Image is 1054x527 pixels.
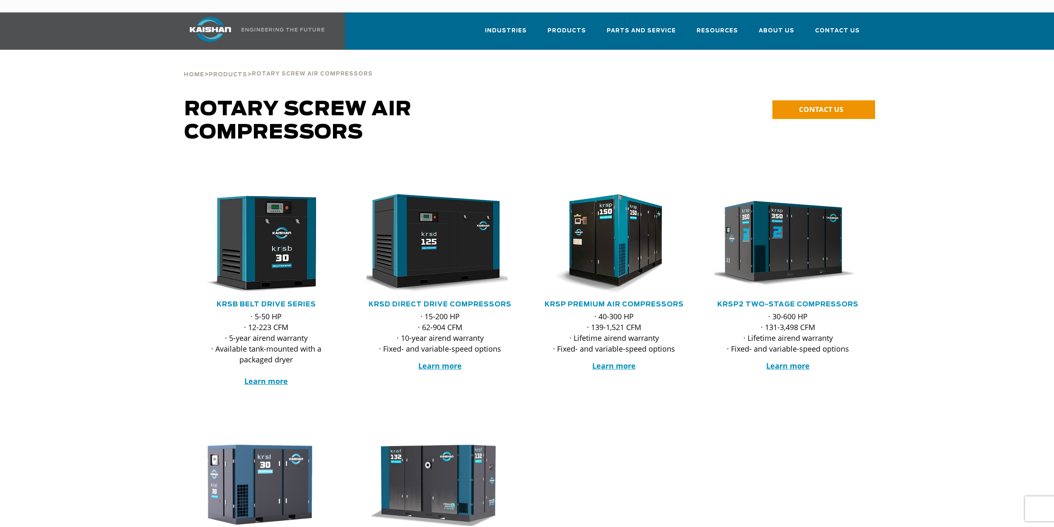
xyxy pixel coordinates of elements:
a: Products [548,20,586,48]
span: Resources [697,26,738,36]
img: kaishan logo [179,17,241,42]
span: Contact Us [815,26,860,36]
img: Engineering the future [241,28,324,32]
span: Rotary Screw Air Compressors [252,71,373,77]
div: krsp350 [714,194,862,294]
span: About Us [759,26,794,36]
div: krsl30 [193,442,340,527]
a: KRSD Direct Drive Compressors [369,301,511,308]
span: Home [184,72,204,78]
a: Kaishan USA [179,12,326,50]
a: Learn more [244,376,288,386]
a: Resources [697,20,738,48]
a: KRSP2 Two-Stage Compressors [717,301,859,308]
div: krsb30 [193,194,340,294]
span: Products [548,26,586,36]
p: · 15-200 HP · 62-904 CFM · 10-year airend warranty · Fixed- and variable-speed options [367,311,514,354]
a: Products [209,70,247,78]
p: · 30-600 HP · 131-3,498 CFM · Lifetime airend warranty · Fixed- and variable-speed options [714,311,862,354]
div: krsp150 [540,194,688,294]
span: Products [209,72,247,78]
div: > > [184,50,373,81]
img: krof132 [360,442,508,527]
img: krsp150 [534,194,682,294]
div: krof132 [367,442,514,527]
p: · 40-300 HP · 139-1,521 CFM · Lifetime airend warranty · Fixed- and variable-speed options [540,311,688,354]
a: Home [184,70,204,78]
a: Learn more [766,361,810,371]
img: krsd125 [360,194,508,294]
a: CONTACT US [772,100,875,119]
img: krsb30 [186,194,334,294]
span: Rotary Screw Air Compressors [184,100,412,143]
a: Industries [485,20,527,48]
a: Learn more [592,361,636,371]
img: krsl30 [186,442,334,527]
a: About Us [759,20,794,48]
img: krsp350 [708,194,856,294]
span: Industries [485,26,527,36]
a: KRSB Belt Drive Series [217,301,316,308]
div: krsd125 [367,194,514,294]
a: KRSP Premium Air Compressors [545,301,684,308]
a: Parts and Service [607,20,676,48]
a: Learn more [418,361,462,371]
a: Contact Us [815,20,860,48]
p: · 5-50 HP · 12-223 CFM · 5-year airend warranty · Available tank-mounted with a packaged dryer [193,311,340,386]
span: Parts and Service [607,26,676,36]
span: CONTACT US [799,104,843,114]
